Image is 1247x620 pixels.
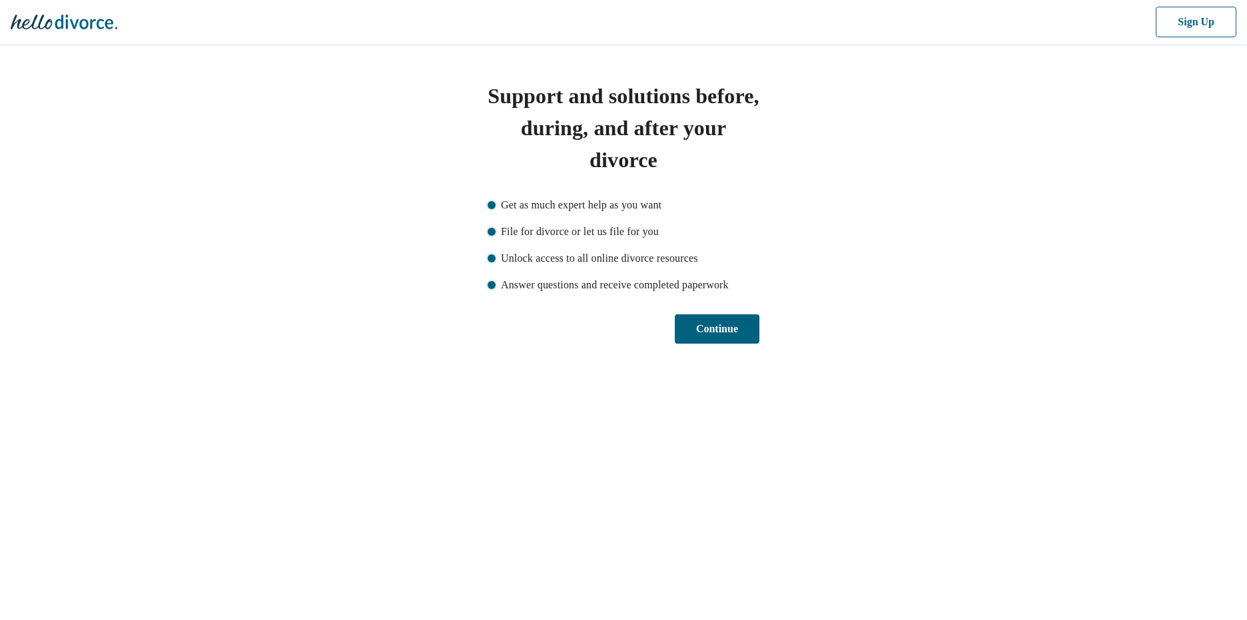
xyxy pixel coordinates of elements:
img: Hello Divorce Logo [11,9,117,35]
h1: Support and solutions before, during, and after your divorce [488,80,759,176]
button: Continue [675,314,759,344]
li: Answer questions and receive completed paperwork [488,277,759,293]
li: Unlock access to all online divorce resources [488,250,759,266]
li: Get as much expert help as you want [488,197,759,213]
button: Sign Up [1156,7,1236,37]
li: File for divorce or let us file for you [488,224,759,240]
